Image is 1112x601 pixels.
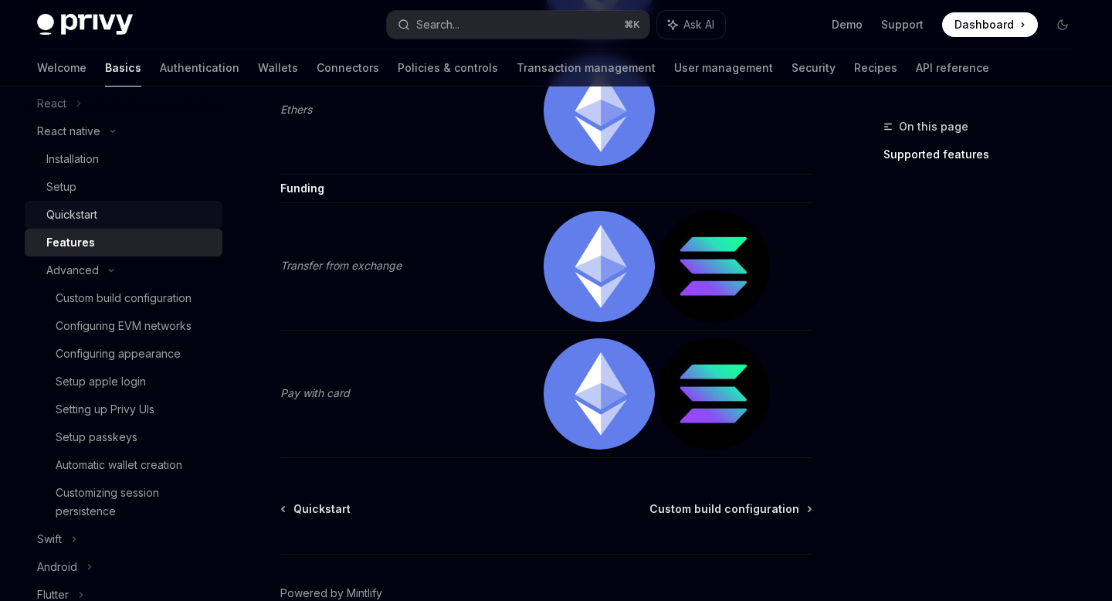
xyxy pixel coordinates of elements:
[46,205,97,224] div: Quickstart
[25,229,222,256] a: Features
[544,55,655,166] img: ethereum.png
[854,49,897,87] a: Recipes
[25,396,222,423] a: Setting up Privy UIs
[883,142,1087,167] a: Supported features
[792,49,836,87] a: Security
[37,14,133,36] img: dark logo
[56,289,192,307] div: Custom build configuration
[25,284,222,312] a: Custom build configuration
[881,17,924,32] a: Support
[56,317,192,335] div: Configuring EVM networks
[56,372,146,391] div: Setup apple login
[416,15,459,34] div: Search...
[25,201,222,229] a: Quickstart
[46,261,99,280] div: Advanced
[280,103,312,116] em: Ethers
[105,49,141,87] a: Basics
[649,501,799,517] span: Custom build configuration
[37,530,62,548] div: Swift
[954,17,1014,32] span: Dashboard
[674,49,773,87] a: User management
[280,386,350,399] em: Pay with card
[517,49,656,87] a: Transaction management
[37,49,86,87] a: Welcome
[544,338,655,450] img: ethereum.png
[942,12,1038,37] a: Dashboard
[280,259,402,272] em: Transfer from exchange
[280,586,382,601] a: Powered by Mintlify
[56,345,181,363] div: Configuring appearance
[282,501,351,517] a: Quickstart
[56,456,182,474] div: Automatic wallet creation
[25,368,222,396] a: Setup apple login
[46,150,99,168] div: Installation
[293,501,351,517] span: Quickstart
[832,17,863,32] a: Demo
[658,338,769,450] img: solana.png
[46,178,76,196] div: Setup
[46,233,95,252] div: Features
[56,484,213,521] div: Customizing session persistence
[683,17,714,32] span: Ask AI
[387,11,649,39] button: Search...⌘K
[56,400,154,419] div: Setting up Privy UIs
[1050,12,1075,37] button: Toggle dark mode
[37,558,77,576] div: Android
[160,49,239,87] a: Authentication
[25,145,222,173] a: Installation
[37,122,100,141] div: React native
[657,11,725,39] button: Ask AI
[25,312,222,340] a: Configuring EVM networks
[899,117,968,136] span: On this page
[258,49,298,87] a: Wallets
[25,340,222,368] a: Configuring appearance
[280,182,324,195] strong: Funding
[649,501,811,517] a: Custom build configuration
[398,49,498,87] a: Policies & controls
[658,211,769,322] img: solana.png
[56,428,137,447] div: Setup passkeys
[916,49,989,87] a: API reference
[25,479,222,525] a: Customizing session persistence
[25,451,222,479] a: Automatic wallet creation
[317,49,379,87] a: Connectors
[544,211,655,322] img: ethereum.png
[25,173,222,201] a: Setup
[25,423,222,451] a: Setup passkeys
[624,19,640,31] span: ⌘ K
